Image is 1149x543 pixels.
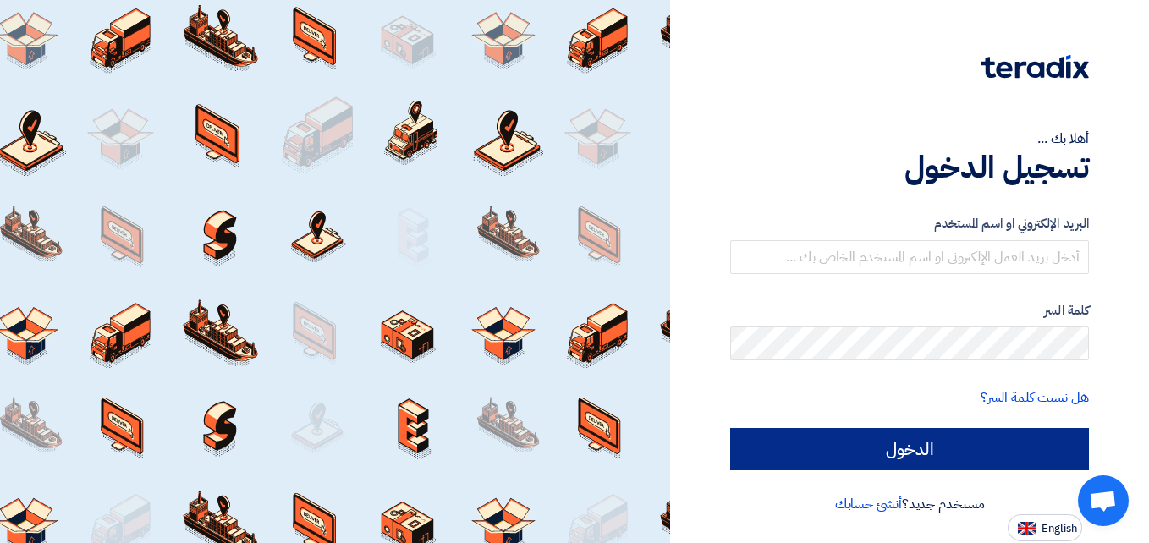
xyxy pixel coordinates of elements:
[730,129,1089,149] div: أهلا بك ...
[730,301,1089,321] label: كلمة السر
[981,55,1089,79] img: Teradix logo
[730,214,1089,233] label: البريد الإلكتروني او اسم المستخدم
[730,494,1089,514] div: مستخدم جديد؟
[730,428,1089,470] input: الدخول
[1078,475,1129,526] a: Open chat
[981,387,1089,408] a: هل نسيت كلمة السر؟
[835,494,902,514] a: أنشئ حسابك
[1018,522,1036,535] img: en-US.png
[1008,514,1082,541] button: English
[730,240,1089,274] input: أدخل بريد العمل الإلكتروني او اسم المستخدم الخاص بك ...
[730,149,1089,186] h1: تسجيل الدخول
[1042,523,1077,535] span: English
